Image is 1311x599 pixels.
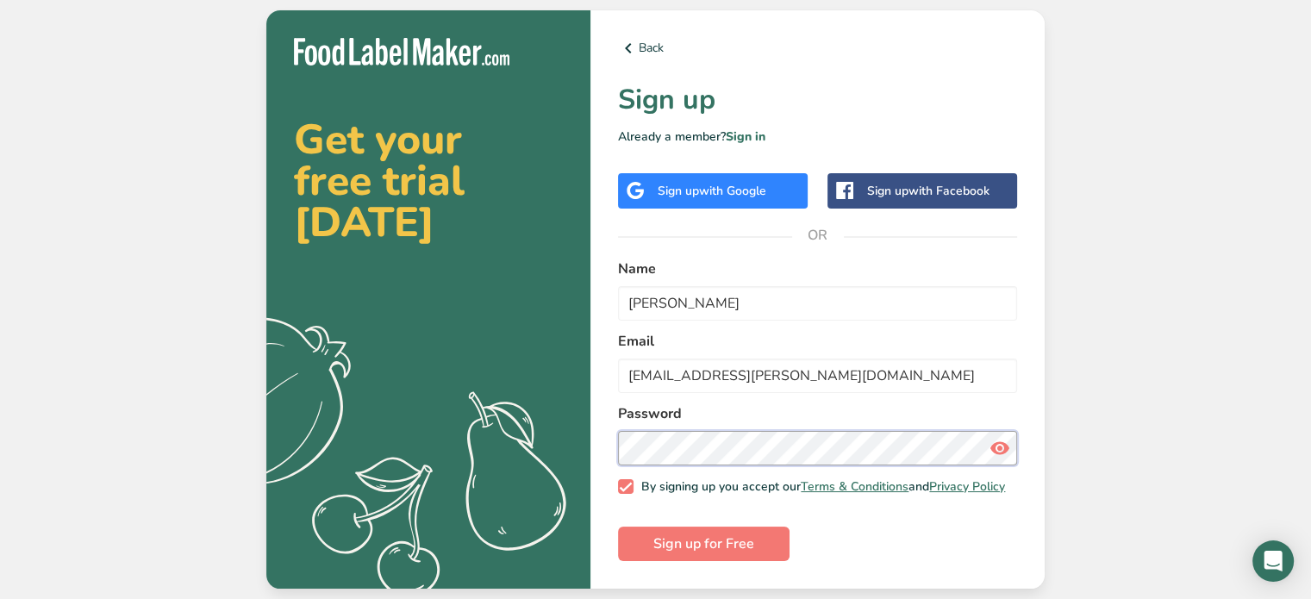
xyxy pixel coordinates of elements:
span: with Google [699,183,766,199]
a: Back [618,38,1017,59]
span: with Facebook [908,183,989,199]
input: email@example.com [618,359,1017,393]
label: Name [618,259,1017,279]
label: Email [618,331,1017,352]
label: Password [618,403,1017,424]
p: Already a member? [618,128,1017,146]
span: OR [792,209,844,261]
input: John Doe [618,286,1017,321]
button: Sign up for Free [618,527,790,561]
a: Sign in [726,128,765,145]
a: Privacy Policy [929,478,1005,495]
h1: Sign up [618,79,1017,121]
span: By signing up you accept our and [634,479,1006,495]
h2: Get your free trial [DATE] [294,119,563,243]
img: Food Label Maker [294,38,509,66]
div: Sign up [867,182,989,200]
span: Sign up for Free [653,533,754,554]
div: Sign up [658,182,766,200]
div: Open Intercom Messenger [1252,540,1294,582]
a: Terms & Conditions [801,478,908,495]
